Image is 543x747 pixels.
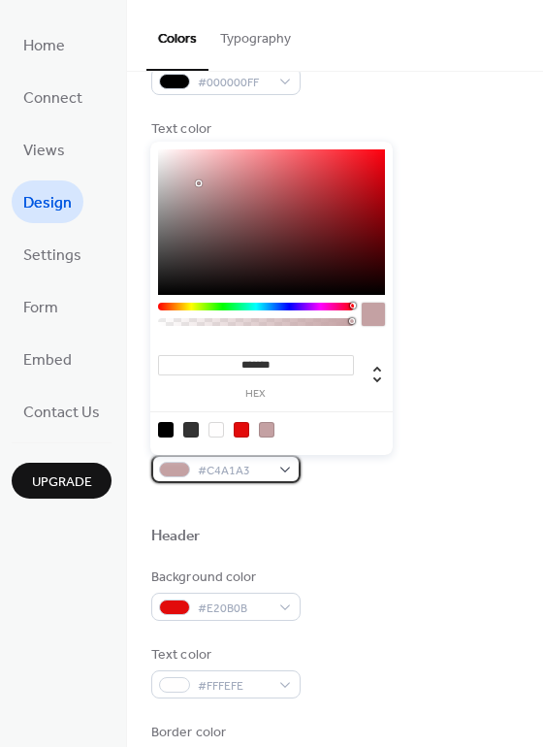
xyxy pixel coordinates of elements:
span: Views [23,136,65,167]
div: Background color [151,568,297,588]
div: Text color [151,119,297,140]
a: Connect [12,76,94,118]
span: Connect [23,83,82,114]
div: rgb(0, 0, 0) [158,422,174,438]
span: #C4A1A3 [198,461,270,481]
a: Design [12,180,83,223]
a: Contact Us [12,390,112,433]
span: #FFFEFE [198,676,270,697]
span: Upgrade [32,472,92,493]
span: Form [23,293,58,324]
span: #E20B0B [198,599,270,619]
div: Border color [151,723,297,743]
a: Home [12,23,77,66]
div: Header [151,527,201,547]
button: Upgrade [12,463,112,499]
a: Form [12,285,70,328]
label: hex [158,389,354,400]
a: Views [12,128,77,171]
div: rgb(226, 11, 11) [234,422,249,438]
span: Home [23,31,65,62]
a: Embed [12,338,83,380]
div: Text color [151,645,297,666]
span: Design [23,188,72,219]
a: Settings [12,233,93,276]
span: Settings [23,241,81,272]
div: rgb(196, 161, 163) [259,422,274,438]
div: rgb(51, 51, 51) [183,422,199,438]
div: rgb(255, 254, 254) [208,422,224,438]
span: Contact Us [23,398,100,429]
span: Embed [23,345,72,376]
span: #000000FF [198,73,270,93]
